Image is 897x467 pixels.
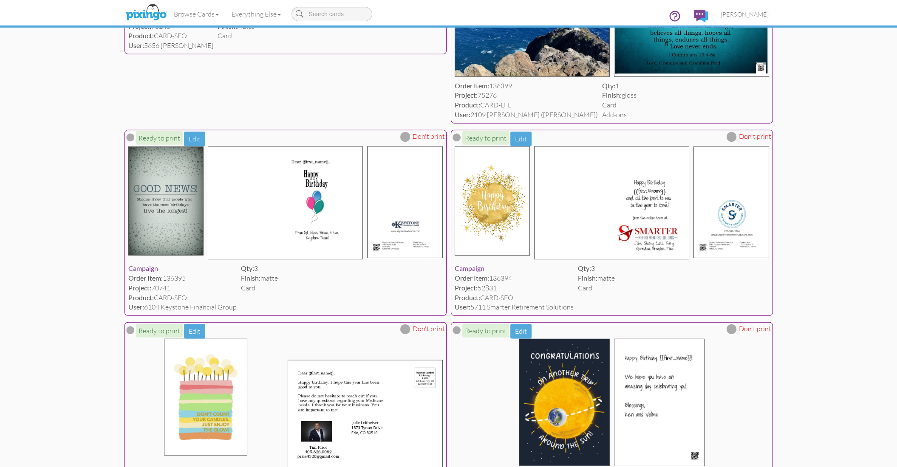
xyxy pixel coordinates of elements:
[241,274,260,282] strong: Finish:
[367,146,443,258] img: 136460-3-1759737615357-bc368a4c18e3d8d0-qa.jpg
[602,110,637,120] div: Add-ons
[462,131,509,145] span: Ready to print
[455,303,470,311] strong: User:
[128,41,213,51] div: 5656 [PERSON_NAME]
[208,146,363,259] img: 136460-2-1759737615357-bc368a4c18e3d8d0-qa.jpg
[455,101,480,109] strong: Product:
[455,293,574,303] div: CARD-SFO
[455,110,470,118] strong: User:
[128,283,237,293] div: 70741
[602,82,615,90] strong: Qty:
[602,100,637,110] div: Card
[455,100,598,110] div: CARD-LFL
[241,264,278,273] div: 3
[510,132,532,146] button: Edit
[455,283,574,293] div: 52831
[455,81,598,91] div: 136399
[455,91,478,99] strong: Project:
[128,41,144,49] strong: User:
[519,339,609,466] img: 136391-1-1759478402476-912ab1718eac98c8-qa.jpg
[739,324,771,334] span: Don't print
[462,324,509,338] span: Ready to print
[534,146,689,259] img: 136459-2-1759737611183-aa9d3ef62af951d2-qa.jpg
[455,274,489,282] strong: Order Item:
[455,90,598,100] div: 75276
[291,7,372,21] input: Search cards
[128,293,154,301] strong: Product:
[128,302,237,312] div: 6104 Keystone Financial Group
[413,132,445,141] span: Don't print
[578,274,597,282] strong: Finish:
[241,264,254,272] strong: Qty:
[128,146,204,256] img: 136460-1-1759737615357-bc368a4c18e3d8d0-qa.jpg
[128,274,163,282] strong: Order Item:
[128,31,213,41] div: CARD-SFO
[128,293,237,303] div: CARD-SFO
[510,324,532,339] button: Edit
[128,303,144,311] strong: User:
[602,81,637,91] div: 1
[225,3,287,25] a: Everything Else
[184,324,205,339] button: Edit
[455,146,530,256] img: 136459-1-1759737611183-aa9d3ef62af951d2-qa.jpg
[455,302,574,312] div: 5711 Smarter Retirement Solutions
[241,283,278,293] div: Card
[614,339,705,466] img: 136391-2-1759478402476-912ab1718eac98c8-qa.jpg
[164,339,247,456] img: 136458-1-1759737602519-612b4351f1c68c3f-qa.jpg
[602,91,622,99] strong: Finish:
[455,110,598,120] div: 2109 [PERSON_NAME] ([PERSON_NAME])
[128,273,237,283] div: 136395
[693,146,769,258] img: 136459-3-1759737611183-aa9d3ef62af951d2-qa.jpg
[136,131,183,145] span: Ready to print
[128,31,154,39] strong: Product:
[136,324,183,338] span: Ready to print
[455,284,478,292] strong: Project:
[578,273,615,283] div: matte
[241,273,278,283] div: matte
[128,284,151,292] strong: Project:
[124,2,169,23] img: pixingo logo
[455,293,480,301] strong: Product:
[578,283,615,293] div: Card
[721,11,769,18] span: [PERSON_NAME]
[167,3,225,25] a: Browse Cards
[218,31,255,41] div: Card
[455,273,574,283] div: 136394
[128,264,237,273] div: Campaign
[578,264,615,273] div: 3
[578,264,591,272] strong: Qty:
[714,3,775,25] a: [PERSON_NAME]
[739,132,771,141] span: Don't print
[455,264,574,273] div: Campaign
[602,90,637,100] div: gloss
[694,10,708,23] img: comments.svg
[413,324,445,334] span: Don't print
[455,82,489,90] strong: Order Item:
[184,132,205,146] button: Edit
